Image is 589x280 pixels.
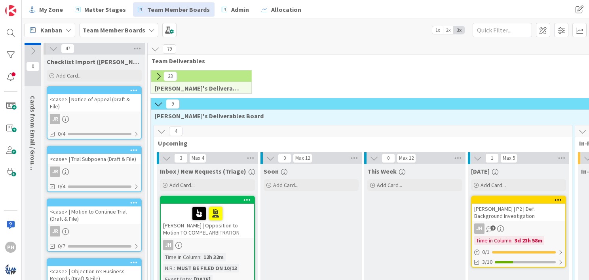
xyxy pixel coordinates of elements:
span: 1 [485,153,499,163]
div: MUST BE FILED ON 10/13 [175,264,239,272]
div: 12h 32m [201,253,226,261]
div: [PERSON_NAME] | Opposition to Motion TO COMPEL ARBITRATION [161,204,254,238]
div: PH [5,242,16,253]
div: JH [161,240,254,250]
span: Add Card... [481,182,506,189]
span: 79 [163,44,176,54]
div: <case> | Notice of Appeal (Draft & File) [47,87,141,112]
span: 9 [166,99,179,109]
span: Soon [264,167,279,175]
span: Admin [231,5,249,14]
div: JR [50,114,60,124]
span: Inbox / New Requests (Triage) [160,167,246,175]
span: Allocation [271,5,301,14]
div: 3d 23h 58m [513,236,544,245]
span: 0 [382,153,395,163]
span: Team Member Boards [147,5,210,14]
div: Max 12 [399,156,414,160]
span: 3/10 [482,258,492,266]
div: Time in Column [474,236,511,245]
span: Checklist Import (John Temporary) [47,58,142,66]
a: My Zone [24,2,68,17]
div: JH [163,240,173,250]
div: [PERSON_NAME] | P2 | Def. Background Investigation [472,197,565,221]
span: 4 [169,127,182,136]
div: 0/1 [472,247,565,257]
a: Matter Stages [70,2,131,17]
span: : [511,236,513,245]
span: 3x [454,26,464,34]
span: : [174,264,175,272]
b: Team Member Boards [83,26,145,34]
div: Max 12 [295,156,310,160]
img: avatar [5,264,16,275]
div: <case> | Notice of Appeal (Draft & File) [47,94,141,112]
span: Jamie's Deliverables Board [155,84,241,92]
span: 0/4 [58,130,65,138]
span: 0 [278,153,291,163]
div: <case> | Motion to Continue Trial (Draft & File) [47,206,141,224]
span: 47 [61,44,74,53]
span: Today [471,167,490,175]
div: [PERSON_NAME] | Opposition to Motion TO COMPEL ARBITRATION [161,197,254,238]
span: 3 [174,153,188,163]
a: Admin [217,2,254,17]
img: Visit kanbanzone.com [5,5,16,16]
div: <case> | Trial Subpoena (Draft & File) [47,147,141,164]
a: Team Member Boards [133,2,215,17]
div: Max 5 [503,156,515,160]
span: 1 [490,225,496,231]
div: JR [47,114,141,124]
div: JR [47,226,141,236]
span: 1x [432,26,443,34]
span: Add Card... [377,182,402,189]
span: My Zone [39,5,63,14]
span: 0/4 [58,182,65,191]
span: : [200,253,201,261]
div: [PERSON_NAME] | P2 | Def. Background Investigation [472,204,565,221]
span: Add Card... [273,182,298,189]
span: Add Card... [169,182,195,189]
div: Time in Column [163,253,200,261]
span: 23 [163,72,177,81]
div: JH [472,223,565,234]
div: JR [47,166,141,177]
div: JH [474,223,484,234]
div: <case> | Trial Subpoena (Draft & File) [47,154,141,164]
input: Quick Filter... [473,23,532,37]
div: N.B. [163,264,174,272]
span: 0 / 1 [482,248,490,256]
span: Cards from Email / Group Triage [29,96,37,187]
span: 0/7 [58,242,65,250]
div: <case> | Motion to Continue Trial (Draft & File) [47,199,141,224]
span: Matter Stages [84,5,126,14]
div: JR [50,166,60,177]
span: Add Card... [56,72,82,79]
a: Allocation [256,2,306,17]
span: 0 [26,62,40,71]
span: Upcoming [158,139,562,147]
span: This Week [367,167,397,175]
div: Max 4 [192,156,204,160]
span: 2x [443,26,454,34]
div: JR [50,226,60,236]
span: Kanban [40,25,62,35]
